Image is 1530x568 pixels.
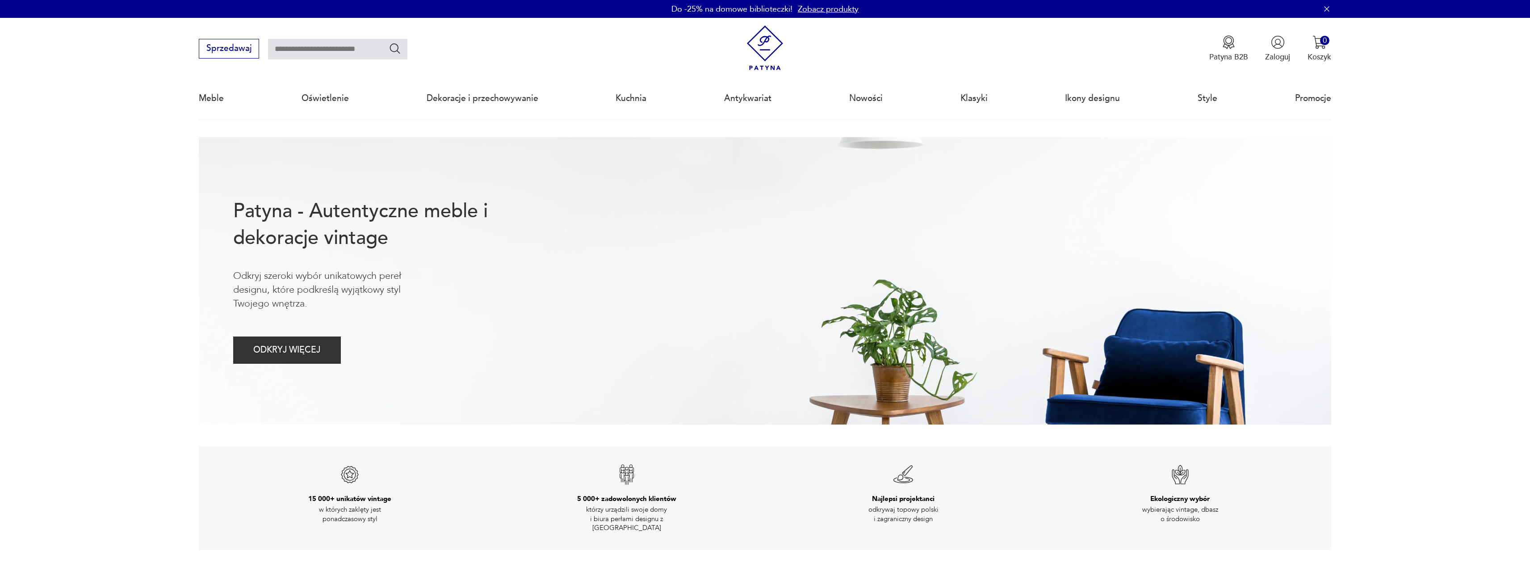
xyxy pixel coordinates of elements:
h3: 15 000+ unikatów vintage [308,494,391,503]
a: Zobacz produkty [798,4,859,15]
a: Antykwariat [724,78,771,119]
h1: Patyna - Autentyczne meble i dekoracje vintage [233,198,523,252]
img: Ikonka użytkownika [1271,35,1285,49]
img: Patyna - sklep z meblami i dekoracjami vintage [742,25,788,71]
a: Kuchnia [616,78,646,119]
p: Odkryj szeroki wybór unikatowych pereł designu, które podkreślą wyjątkowy styl Twojego wnętrza. [233,269,437,311]
a: Meble [199,78,224,119]
button: Sprzedawaj [199,39,259,59]
a: ODKRYJ WIĘCEJ [233,347,341,354]
img: Znak gwarancji jakości [1170,464,1191,485]
p: Koszyk [1308,52,1331,62]
a: Nowości [849,78,883,119]
h3: 5 000+ zadowolonych klientów [577,494,676,503]
button: Patyna B2B [1209,35,1248,62]
p: wybierając vintage, dbasz o środowisko [1131,505,1229,523]
p: którzy urządzili swoje domy i biura perłami designu z [GEOGRAPHIC_DATA] [578,505,676,532]
img: Znak gwarancji jakości [339,464,360,485]
button: 0Koszyk [1308,35,1331,62]
button: Szukaj [389,42,402,55]
p: Patyna B2B [1209,52,1248,62]
a: Style [1198,78,1217,119]
img: Znak gwarancji jakości [893,464,914,485]
h3: Najlepsi projektanci [872,494,935,503]
p: Zaloguj [1265,52,1290,62]
a: Sprzedawaj [199,46,259,53]
a: Klasyki [960,78,988,119]
a: Oświetlenie [302,78,349,119]
p: w których zaklęty jest ponadczasowy styl [301,505,399,523]
h3: Ekologiczny wybór [1150,494,1210,503]
img: Ikona koszyka [1312,35,1326,49]
a: Dekoracje i przechowywanie [427,78,538,119]
button: Zaloguj [1265,35,1290,62]
img: Ikona medalu [1222,35,1236,49]
img: Znak gwarancji jakości [616,464,637,485]
p: odkrywaj topowy polski i zagraniczny design [854,505,952,523]
p: Do -25% na domowe biblioteczki! [671,4,792,15]
a: Promocje [1295,78,1331,119]
div: 0 [1320,36,1329,45]
button: ODKRYJ WIĘCEJ [233,337,341,364]
a: Ikona medaluPatyna B2B [1209,35,1248,62]
a: Ikony designu [1065,78,1120,119]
